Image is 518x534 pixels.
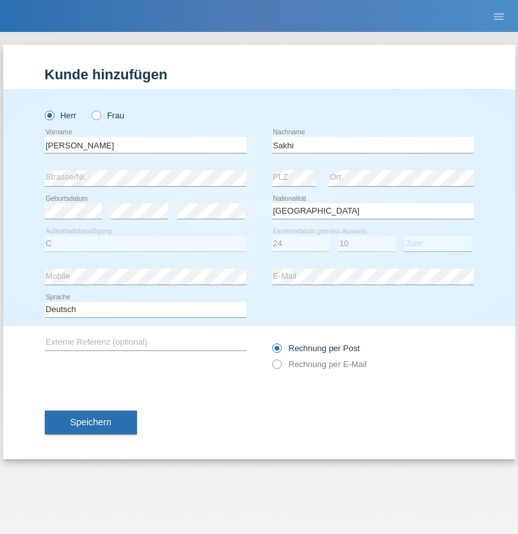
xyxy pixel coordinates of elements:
[45,111,77,120] label: Herr
[486,12,512,20] a: menu
[92,111,100,119] input: Frau
[45,111,53,119] input: Herr
[272,343,360,353] label: Rechnung per Post
[492,10,505,23] i: menu
[45,67,474,82] h1: Kunde hinzufügen
[92,111,124,120] label: Frau
[272,359,280,375] input: Rechnung per E-Mail
[70,417,111,427] span: Speichern
[272,359,367,369] label: Rechnung per E-Mail
[45,411,137,435] button: Speichern
[272,343,280,359] input: Rechnung per Post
